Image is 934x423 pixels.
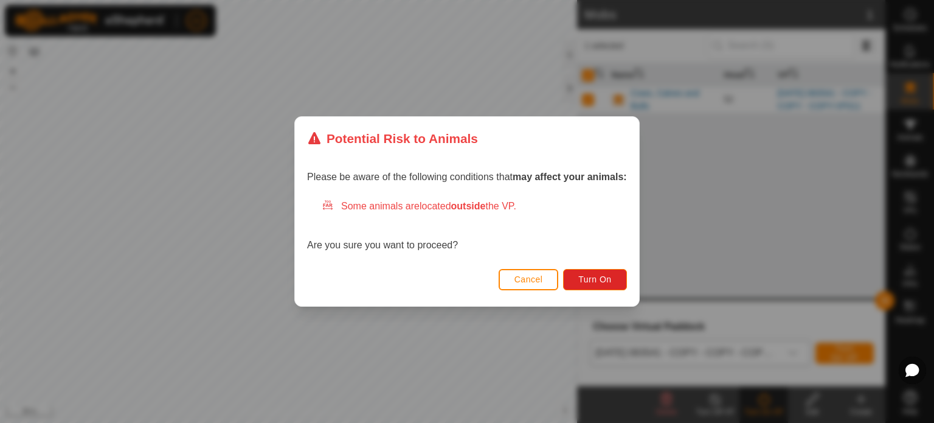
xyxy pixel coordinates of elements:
[451,201,486,211] strong: outside
[307,129,478,148] div: Potential Risk to Animals
[514,274,543,284] span: Cancel
[564,269,627,290] button: Turn On
[420,201,516,211] span: located the VP.
[513,172,627,182] strong: may affect your animals:
[579,274,612,284] span: Turn On
[499,269,559,290] button: Cancel
[307,199,627,253] div: Are you sure you want to proceed?
[307,172,627,182] span: Please be aware of the following conditions that
[322,199,627,214] div: Some animals are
